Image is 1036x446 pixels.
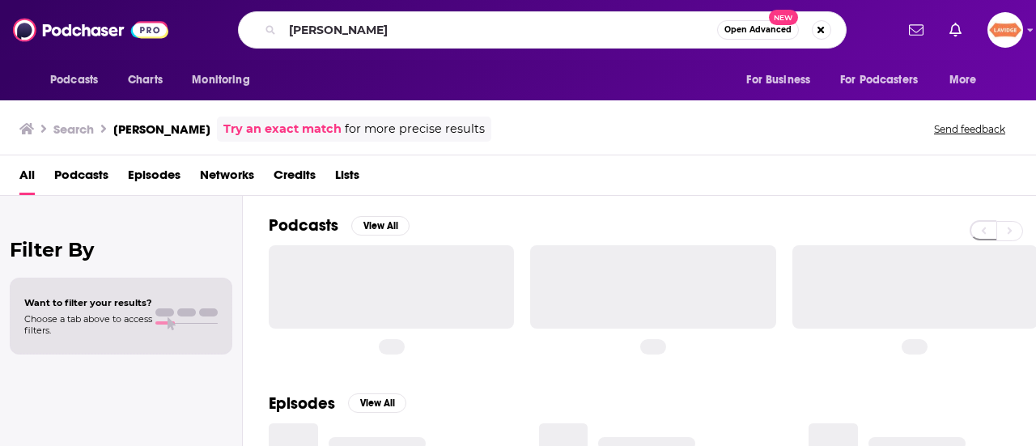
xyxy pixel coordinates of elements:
img: User Profile [987,12,1023,48]
a: Networks [200,162,254,195]
a: Lists [335,162,359,195]
button: open menu [180,65,270,96]
span: Want to filter your results? [24,297,152,308]
h3: Search [53,121,94,137]
span: Charts [128,69,163,91]
a: Show notifications dropdown [943,16,968,44]
a: Podcasts [54,162,108,195]
span: For Business [746,69,810,91]
span: for more precise results [345,120,485,138]
span: Choose a tab above to access filters. [24,313,152,336]
button: open menu [39,65,119,96]
button: Open AdvancedNew [717,20,799,40]
h2: Episodes [269,393,335,414]
img: Podchaser - Follow, Share and Rate Podcasts [13,15,168,45]
a: Episodes [128,162,180,195]
h2: Podcasts [269,215,338,236]
button: open menu [938,65,997,96]
a: Try an exact match [223,120,342,138]
a: All [19,162,35,195]
span: More [949,69,977,91]
span: For Podcasters [840,69,918,91]
span: Open Advanced [724,26,792,34]
a: Show notifications dropdown [902,16,930,44]
div: Search podcasts, credits, & more... [238,11,847,49]
span: Logged in as brookesanches [987,12,1023,48]
a: PodcastsView All [269,215,410,236]
button: open menu [735,65,830,96]
span: New [769,10,798,25]
button: View All [348,393,406,413]
span: Monitoring [192,69,249,91]
button: Send feedback [929,122,1010,136]
input: Search podcasts, credits, & more... [282,17,717,43]
button: Show profile menu [987,12,1023,48]
a: Credits [274,162,316,195]
a: EpisodesView All [269,393,406,414]
button: open menu [830,65,941,96]
a: Charts [117,65,172,96]
button: View All [351,216,410,236]
span: Podcasts [50,69,98,91]
h2: Filter By [10,238,232,261]
h3: [PERSON_NAME] [113,121,210,137]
